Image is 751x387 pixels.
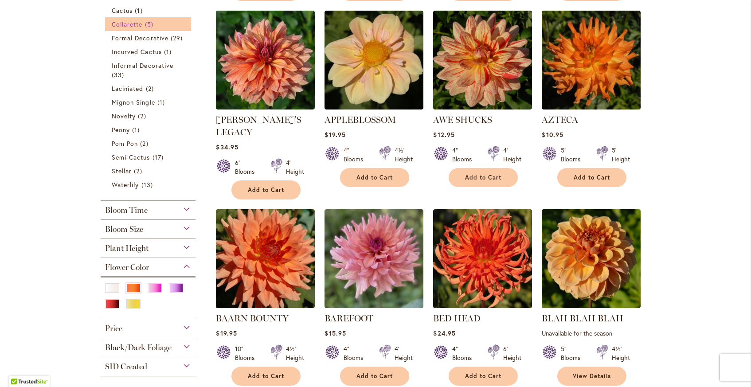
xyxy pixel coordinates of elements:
[503,146,521,164] div: 4' Height
[557,168,626,187] button: Add to Cart
[325,209,423,308] img: BAREFOOT
[433,209,532,308] img: BED HEAD
[542,114,578,125] a: AZTECA
[542,11,641,109] img: AZTECA
[433,329,455,337] span: $24.95
[344,344,368,362] div: 4" Blooms
[542,209,641,308] img: Blah Blah Blah
[112,139,187,148] a: Pom Pon 2
[112,166,187,176] a: Stellar 2
[231,180,301,199] button: Add to Cart
[112,98,155,106] span: Mignon Single
[112,139,138,148] span: Pom Pon
[248,186,284,194] span: Add to Cart
[449,168,518,187] button: Add to Cart
[112,152,187,162] a: Semi-Cactus 17
[325,301,423,310] a: BAREFOOT
[134,166,144,176] span: 2
[112,112,136,120] span: Novelty
[112,20,143,28] span: Collarette
[105,343,172,352] span: Black/Dark Foliage
[112,33,187,43] a: Formal Decorative 29
[235,344,260,362] div: 10" Blooms
[449,367,518,386] button: Add to Cart
[105,362,147,371] span: SID Created
[231,367,301,386] button: Add to Cart
[325,329,346,337] span: $15.95
[356,372,393,380] span: Add to Cart
[433,301,532,310] a: BED HEAD
[112,125,187,134] a: Peony 1
[112,47,187,56] a: Incurved Cactus 1
[105,205,148,215] span: Bloom Time
[216,313,289,324] a: BAARN BOUNTY
[145,20,156,29] span: 5
[157,98,167,107] span: 1
[286,158,304,176] div: 4' Height
[452,146,477,164] div: 4" Blooms
[112,153,150,161] span: Semi-Cactus
[325,11,423,109] img: APPLEBLOSSOM
[112,6,187,15] a: Cactus 1
[248,372,284,380] span: Add to Cart
[216,103,315,111] a: Andy's Legacy
[112,47,162,56] span: Incurved Cactus
[216,301,315,310] a: Baarn Bounty
[112,180,139,189] span: Waterlily
[433,11,532,109] img: AWE SHUCKS
[153,152,166,162] span: 17
[105,224,143,234] span: Bloom Size
[542,329,641,337] p: Unavailable for the season
[216,209,315,308] img: Baarn Bounty
[105,324,122,333] span: Price
[542,103,641,111] a: AZTECA
[561,344,586,362] div: 5" Blooms
[112,20,187,29] a: Collarette 5
[573,372,611,380] span: View Details
[612,344,630,362] div: 4½' Height
[340,168,409,187] button: Add to Cart
[340,367,409,386] button: Add to Cart
[112,111,187,121] a: Novelty 2
[141,180,155,189] span: 13
[112,125,130,134] span: Peony
[132,125,142,134] span: 1
[503,344,521,362] div: 6' Height
[171,33,185,43] span: 29
[542,130,563,139] span: $10.95
[612,146,630,164] div: 5' Height
[138,111,148,121] span: 2
[112,6,133,15] span: Cactus
[140,139,150,148] span: 2
[542,301,641,310] a: Blah Blah Blah
[465,372,501,380] span: Add to Cart
[433,130,454,139] span: $12.95
[112,34,168,42] span: Formal Decorative
[433,114,492,125] a: AWE SHUCKS
[216,143,238,151] span: $34.95
[395,146,413,164] div: 4½' Height
[7,356,31,380] iframe: Launch Accessibility Center
[465,174,501,181] span: Add to Cart
[112,98,187,107] a: Mignon Single 1
[574,174,610,181] span: Add to Cart
[433,313,481,324] a: BED HEAD
[164,47,174,56] span: 1
[105,262,149,272] span: Flower Color
[325,103,423,111] a: APPLEBLOSSOM
[216,329,237,337] span: $19.95
[344,146,368,164] div: 4" Blooms
[146,84,156,93] span: 2
[557,367,626,386] a: View Details
[433,103,532,111] a: AWE SHUCKS
[325,114,396,125] a: APPLEBLOSSOM
[286,344,304,362] div: 4½' Height
[105,243,149,253] span: Plant Height
[216,114,301,137] a: [PERSON_NAME]'S LEGACY
[395,344,413,362] div: 4' Height
[325,130,345,139] span: $19.95
[112,70,126,79] span: 33
[561,146,586,164] div: 5" Blooms
[542,313,623,324] a: BLAH BLAH BLAH
[135,6,145,15] span: 1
